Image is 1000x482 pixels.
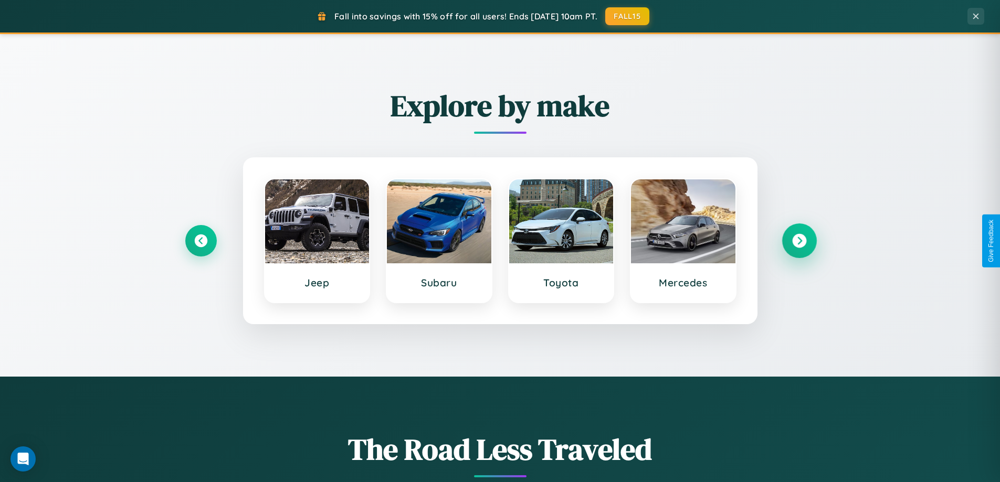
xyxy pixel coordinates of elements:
[520,276,603,289] h3: Toyota
[605,7,649,25] button: FALL15
[10,446,36,472] div: Open Intercom Messenger
[276,276,359,289] h3: Jeep
[987,220,995,262] div: Give Feedback
[334,11,597,22] span: Fall into savings with 15% off for all users! Ends [DATE] 10am PT.
[641,276,725,289] h3: Mercedes
[185,429,815,469] h1: The Road Less Traveled
[397,276,481,289] h3: Subaru
[185,85,815,126] h2: Explore by make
